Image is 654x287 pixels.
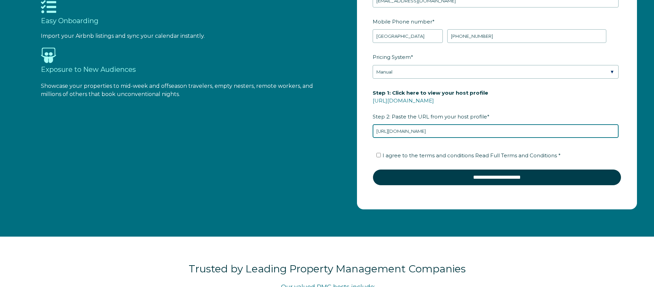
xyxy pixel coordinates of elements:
span: Showcase your properties to mid-week and offseason travelers, empty nesters, remote workers, and ... [41,83,313,97]
span: Trusted by Leading Property Management Companies [189,262,466,275]
span: I agree to the terms and conditions [383,152,561,159]
span: Import your Airbnb listings and sync your calendar instantly. [41,33,205,39]
input: I agree to the terms and conditions Read Full Terms and Conditions * [376,153,381,157]
span: Easy Onboarding [41,17,98,25]
a: Read Full Terms and Conditions [474,152,558,159]
span: Mobile Phone number [373,16,432,27]
span: Read Full Terms and Conditions [475,152,557,159]
span: Step 1: Click here to view your host profile [373,87,488,98]
input: airbnb.com/users/show/12345 [373,124,619,138]
span: Exposure to New Audiences [41,65,136,74]
span: Pricing System [373,52,411,62]
span: Step 2: Paste the URL from your host profile [373,87,488,122]
a: [URL][DOMAIN_NAME] [373,97,434,104]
